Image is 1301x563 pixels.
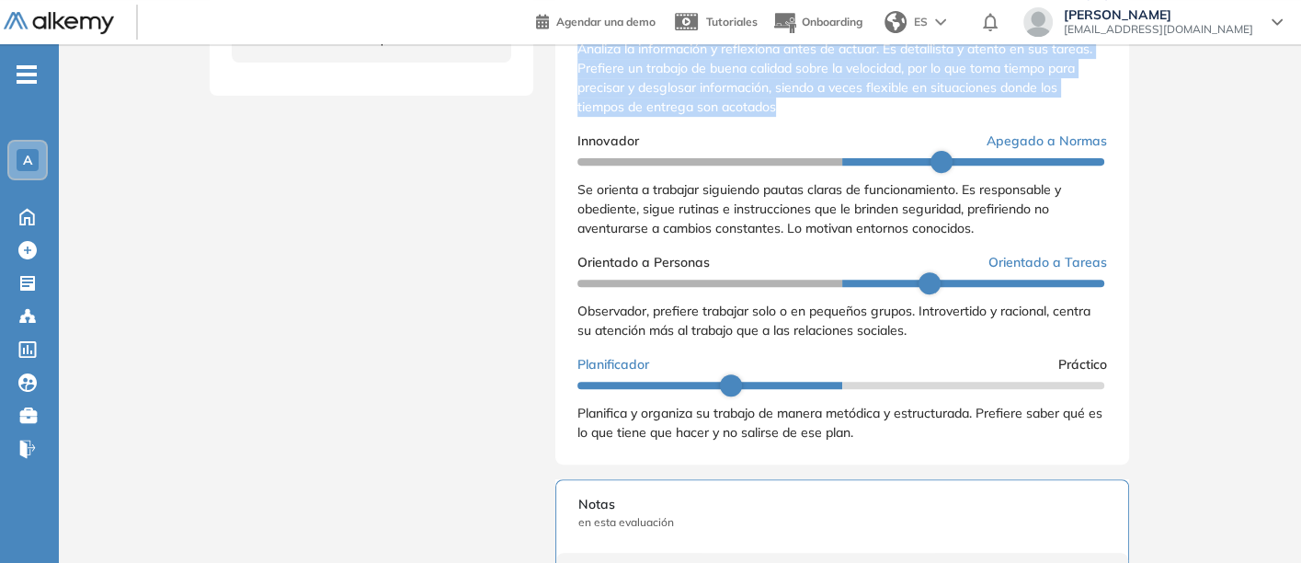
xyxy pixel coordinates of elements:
[914,14,928,30] span: ES
[23,153,32,167] span: A
[4,12,114,35] img: Logo
[1058,355,1107,374] span: Práctico
[1064,22,1253,37] span: [EMAIL_ADDRESS][DOMAIN_NAME]
[578,495,1106,514] span: Notas
[577,355,649,374] span: Planificador
[577,303,1090,339] span: Observador, prefiere trabajar solo o en pequeños grupos. Introvertido y racional, centra su atenc...
[577,405,1102,441] span: Planifica y organiza su trabajo de manera metódica y estructurada. Prefiere saber qué es lo que t...
[578,514,1106,531] span: en esta evaluación
[988,253,1107,272] span: Orientado a Tareas
[577,181,1061,236] span: Se orienta a trabajar siguiendo pautas claras de funcionamiento. Es responsable y obediente, sigu...
[884,11,907,33] img: world
[577,132,639,151] span: Innovador
[577,253,710,272] span: Orientado a Personas
[772,3,862,42] button: Onboarding
[802,15,862,29] span: Onboarding
[536,9,656,31] a: Agendar una demo
[17,73,37,76] i: -
[987,132,1107,151] span: Apegado a Normas
[1064,7,1253,22] span: [PERSON_NAME]
[935,18,946,26] img: arrow
[706,15,758,29] span: Tutoriales
[556,15,656,29] span: Agendar una demo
